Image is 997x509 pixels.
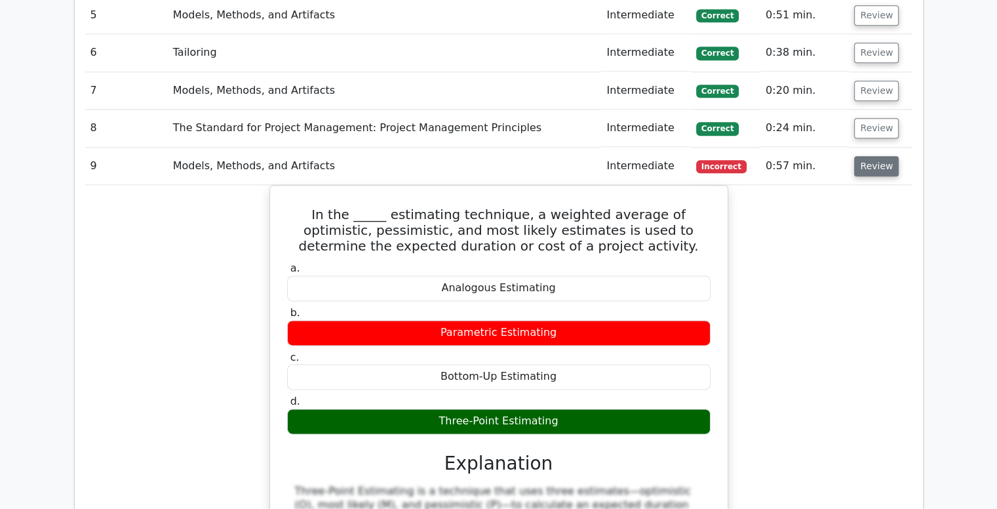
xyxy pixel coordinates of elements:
span: b. [290,306,300,319]
h5: In the _____ estimating technique, a weighted average of optimistic, pessimistic, and most likely... [286,207,712,254]
h3: Explanation [295,453,703,475]
td: 8 [85,110,168,147]
span: a. [290,262,300,274]
td: 6 [85,34,168,71]
td: 0:57 min. [760,148,849,185]
td: Intermediate [601,110,690,147]
span: c. [290,351,300,363]
span: Incorrect [696,160,747,173]
button: Review [854,118,899,138]
td: Models, Methods, and Artifacts [168,72,602,110]
span: Correct [696,122,739,135]
span: Correct [696,85,739,98]
td: Intermediate [601,34,690,71]
td: Tailoring [168,34,602,71]
span: d. [290,395,300,407]
button: Review [854,156,899,176]
td: 0:20 min. [760,72,849,110]
td: Models, Methods, and Artifacts [168,148,602,185]
span: Correct [696,47,739,60]
button: Review [854,43,899,63]
td: Intermediate [601,72,690,110]
div: Bottom-Up Estimating [287,364,711,390]
td: 9 [85,148,168,185]
button: Review [854,5,899,26]
span: Correct [696,9,739,22]
div: Parametric Estimating [287,320,711,346]
div: Three-Point Estimating [287,409,711,434]
td: 0:38 min. [760,34,849,71]
div: Analogous Estimating [287,275,711,301]
td: 7 [85,72,168,110]
td: Intermediate [601,148,690,185]
td: 0:24 min. [760,110,849,147]
td: The Standard for Project Management: Project Management Principles [168,110,602,147]
button: Review [854,81,899,101]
